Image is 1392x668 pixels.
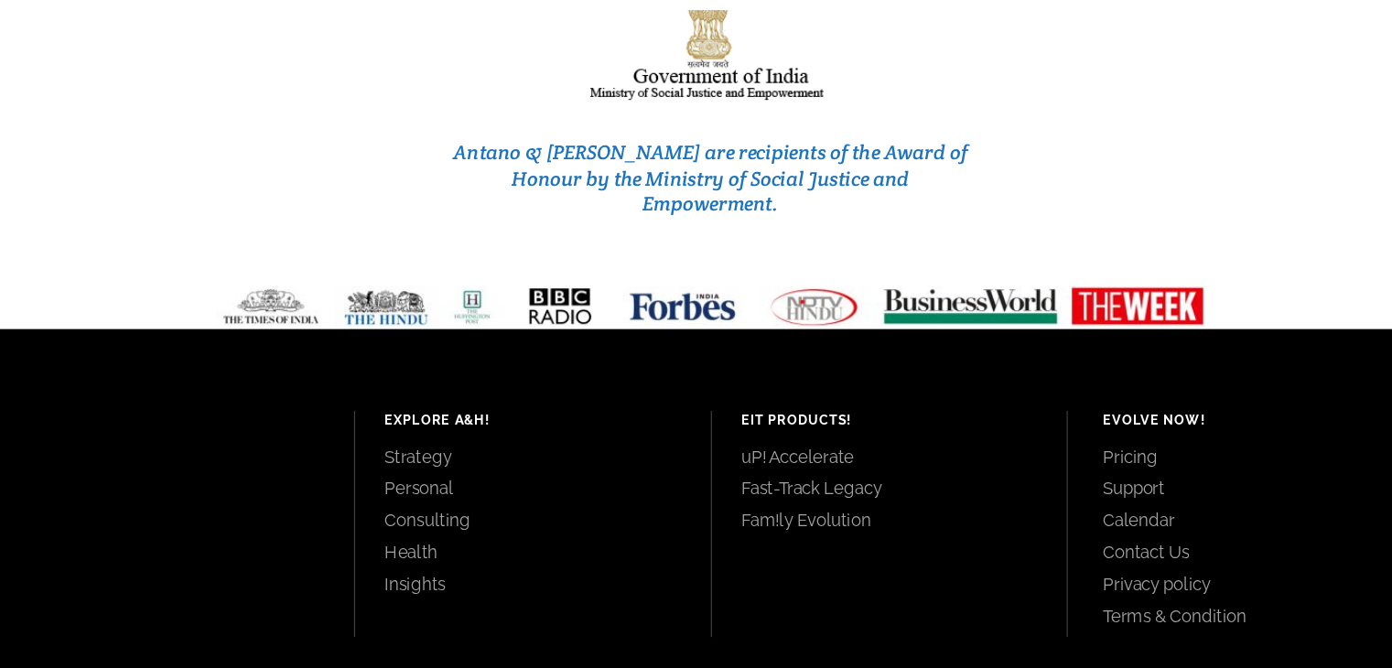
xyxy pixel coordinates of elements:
a: Support [1056,477,1351,497]
a: Privacy policy [1056,565,1351,585]
img: india-logo1 [584,16,809,135]
a: uP! Accelerate [725,447,997,468]
img: Media-Strip [228,301,1165,339]
h4: Explore A&H! [397,415,669,434]
span: Health [997,16,1056,30]
a: Consulting [397,506,669,526]
a: Strategy [397,447,669,468]
a: Insights [397,565,669,585]
a: Contact Us [1056,535,1351,555]
h3: Antano & [PERSON_NAME] are recipients of the Award of Honour by the Ministry of Social Justice an... [455,167,938,238]
span: Personal [718,16,800,30]
a: Calendar [1056,506,1351,526]
h4: EIT Products! [725,415,997,434]
span: Insights [1103,16,1178,30]
span: Strategy [592,16,671,30]
h4: Evolve Now! [1056,415,1351,434]
a: Fast-Track Legacy [725,477,997,497]
a: Fam!ly Evolution [725,506,997,526]
a: Pricing [1056,447,1351,468]
a: Personal [397,477,669,497]
span: Consulting [847,16,950,30]
a: Health [397,535,669,555]
a: Terms & Condition [1056,594,1351,614]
